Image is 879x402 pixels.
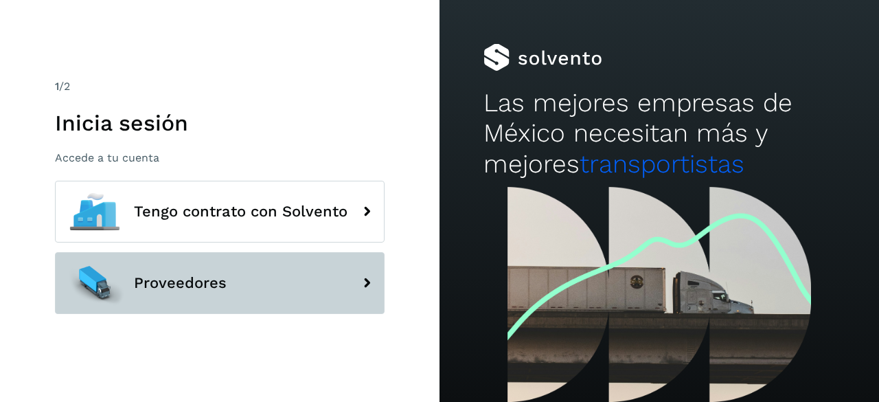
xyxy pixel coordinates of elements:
span: Tengo contrato con Solvento [134,203,347,220]
h2: Las mejores empresas de México necesitan más y mejores [483,88,835,179]
span: transportistas [580,149,744,179]
div: /2 [55,78,385,95]
button: Proveedores [55,252,385,314]
h1: Inicia sesión [55,110,385,136]
span: Proveedores [134,275,227,291]
p: Accede a tu cuenta [55,151,385,164]
button: Tengo contrato con Solvento [55,181,385,243]
span: 1 [55,80,59,93]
